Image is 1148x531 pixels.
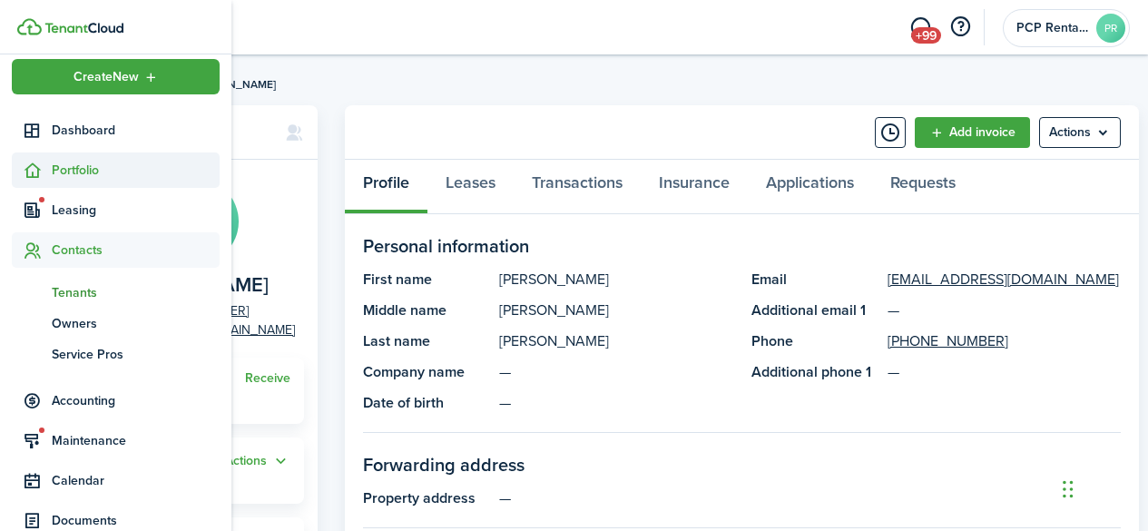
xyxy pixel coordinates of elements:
img: TenantCloud [17,18,42,35]
a: Owners [12,308,220,339]
span: Calendar [52,471,220,490]
a: Service Pros [12,339,220,369]
a: [PHONE_NUMBER] [888,330,1008,352]
span: Portfolio [52,161,220,180]
panel-main-title: Email [751,269,878,290]
panel-main-title: Company name [363,361,490,383]
span: PCP Rental Division [1016,22,1089,34]
button: Open menu [12,59,220,94]
panel-main-title: Property address [363,487,490,509]
panel-main-description: — [499,361,733,383]
button: Open menu [1039,117,1121,148]
span: Create New [74,71,139,84]
button: Open resource center [945,12,976,43]
avatar-text: PR [1096,14,1125,43]
panel-main-section-title: Forwarding address [363,451,1121,478]
panel-main-section-title: Personal information [363,232,1121,260]
a: Receive [245,371,290,386]
span: [PERSON_NAME] [191,76,276,93]
panel-main-title: Phone [751,330,878,352]
a: Leases [427,160,514,214]
panel-main-title: Additional phone 1 [751,361,878,383]
span: Dashboard [52,121,220,140]
button: Actions [225,451,290,472]
a: Add invoice [915,117,1030,148]
panel-main-title: Last name [363,330,490,352]
span: Leasing [52,201,220,220]
a: Tenants [12,277,220,308]
panel-main-description: [PERSON_NAME] [499,330,733,352]
span: Accounting [52,391,220,410]
button: Open menu [225,451,290,472]
a: [EMAIL_ADDRESS][DOMAIN_NAME] [888,269,1119,290]
panel-main-title: Date of birth [363,392,490,414]
span: Documents [52,511,220,530]
img: TenantCloud [44,23,123,34]
a: Transactions [514,160,641,214]
a: Messaging [903,5,937,51]
panel-main-title: First name [363,269,490,290]
panel-main-description: — [499,487,1121,509]
iframe: Chat Widget [1057,444,1148,531]
span: Service Pros [52,345,220,364]
span: Contacts [52,241,220,260]
panel-main-description: [PERSON_NAME] [499,269,733,290]
span: Owners [52,314,220,333]
a: Dashboard [12,113,220,148]
panel-main-description: [PERSON_NAME] [499,300,733,321]
panel-main-title: Middle name [363,300,490,321]
span: Tenants [52,283,220,302]
panel-main-title: Additional email 1 [751,300,878,321]
a: Requests [872,160,974,214]
a: Insurance [641,160,748,214]
span: Maintenance [52,431,220,450]
panel-main-description: — [499,392,733,414]
span: +99 [911,27,941,44]
menu-btn: Actions [1039,117,1121,148]
div: Drag [1063,462,1074,516]
a: Applications [748,160,872,214]
button: Timeline [875,117,906,148]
